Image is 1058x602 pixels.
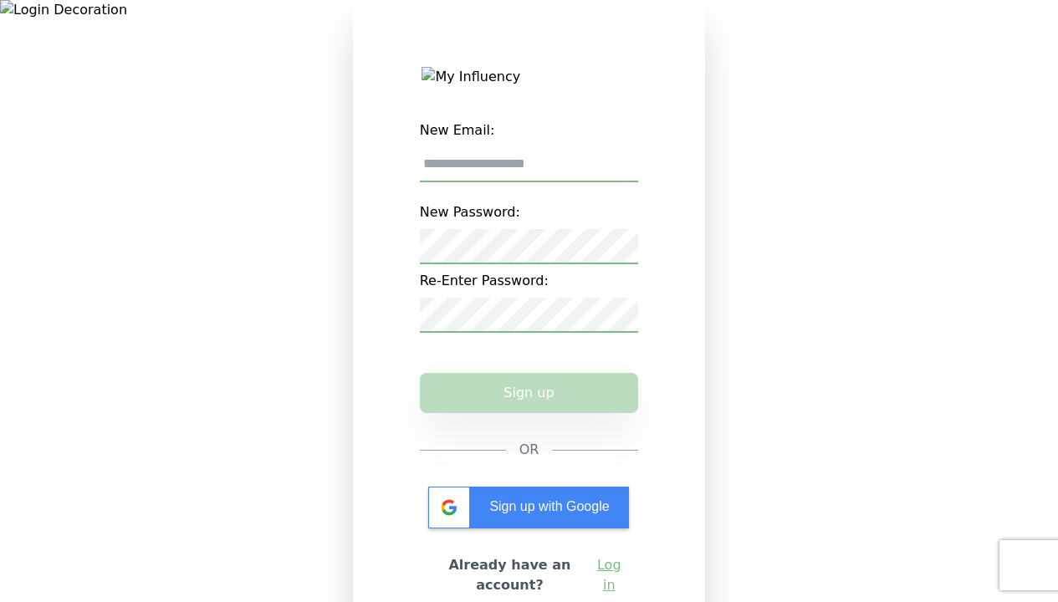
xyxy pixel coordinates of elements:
span: Sign up with Google [489,499,609,513]
h2: Already have an account? [433,555,587,595]
span: OR [519,440,539,460]
label: Re-Enter Password: [420,264,639,298]
img: My Influency [422,67,636,87]
a: Log in [593,555,625,595]
div: Sign up with Google [428,487,629,528]
button: Sign up [420,373,639,413]
label: New Email: [420,114,639,147]
label: New Password: [420,196,639,229]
